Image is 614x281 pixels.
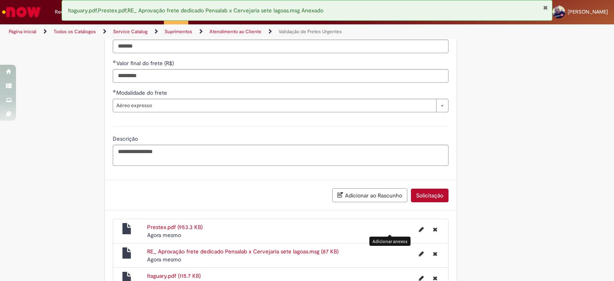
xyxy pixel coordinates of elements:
time: 28/08/2025 13:58:13 [147,231,181,239]
span: Itaguary.pdf,Prestex.pdf,RE_ Aprovação frete dedicado Pensalab x Cervejaria sete lagoas.msg Anexado [68,7,323,14]
a: Prestex.pdf (953.3 KB) [147,223,203,231]
button: Excluir Prestex.pdf [428,223,442,236]
a: Todos os Catálogos [54,28,96,35]
span: Obrigatório Preenchido [113,60,116,63]
span: Valor final do frete (R$) [116,60,175,67]
ul: Trilhas de página [6,24,403,39]
span: Agora mesmo [147,256,181,263]
a: Itaguary.pdf (115.7 KB) [147,272,201,279]
button: Editar nome de arquivo Prestex.pdf [414,223,429,236]
span: Agora mesmo [147,231,181,239]
span: [PERSON_NAME] [568,8,608,15]
textarea: Descrição [113,145,449,166]
input: Cotação [113,40,449,53]
a: Service Catalog [113,28,148,35]
span: Aéreo expresso [116,99,432,112]
span: Obrigatório Preenchido [113,90,116,93]
img: ServiceNow [1,4,42,20]
input: Valor final do frete (R$) [113,69,449,83]
a: Atendimento ao Cliente [209,28,261,35]
button: Excluir RE_ Aprovação frete dedicado Pensalab x Cervejaria sete lagoas.msg [428,247,442,260]
a: Suprimentos [165,28,192,35]
div: Adicionar anexos [369,237,411,246]
a: Página inicial [9,28,36,35]
button: Adicionar ao Rascunho [332,188,407,202]
button: Fechar Notificação [543,4,548,11]
button: Solicitação [411,189,449,202]
time: 28/08/2025 13:58:13 [147,256,181,263]
a: Validação de Fretes Urgentes [279,28,342,35]
span: Requisições [55,8,83,16]
span: Descrição [113,135,140,142]
span: Modalidade do frete [116,89,169,96]
button: Editar nome de arquivo RE_ Aprovação frete dedicado Pensalab x Cervejaria sete lagoas.msg [414,247,429,260]
a: RE_ Aprovação frete dedicado Pensalab x Cervejaria sete lagoas.msg (87 KB) [147,248,339,255]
